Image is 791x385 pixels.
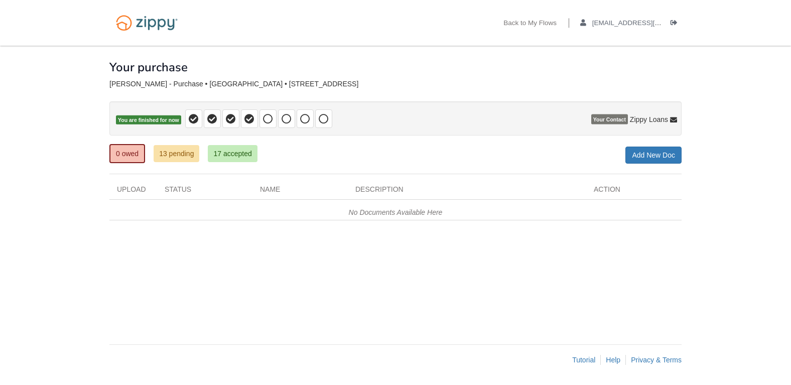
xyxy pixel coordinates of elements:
[671,19,682,29] a: Log out
[109,80,682,88] div: [PERSON_NAME] - Purchase • [GEOGRAPHIC_DATA] • [STREET_ADDRESS]
[109,144,145,163] a: 0 owed
[109,184,157,199] div: Upload
[154,145,199,162] a: 13 pending
[625,147,682,164] a: Add New Doc
[157,184,252,199] div: Status
[208,145,257,162] a: 17 accepted
[109,61,188,74] h1: Your purchase
[580,19,707,29] a: edit profile
[116,115,181,125] span: You are finished for now
[349,208,443,216] em: No Documents Available Here
[606,356,620,364] a: Help
[586,184,682,199] div: Action
[631,356,682,364] a: Privacy & Terms
[252,184,348,199] div: Name
[348,184,586,199] div: Description
[592,19,707,27] span: s.dorsey5@hotmail.com
[109,10,184,36] img: Logo
[503,19,557,29] a: Back to My Flows
[572,356,595,364] a: Tutorial
[591,114,628,124] span: Your Contact
[630,114,668,124] span: Zippy Loans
